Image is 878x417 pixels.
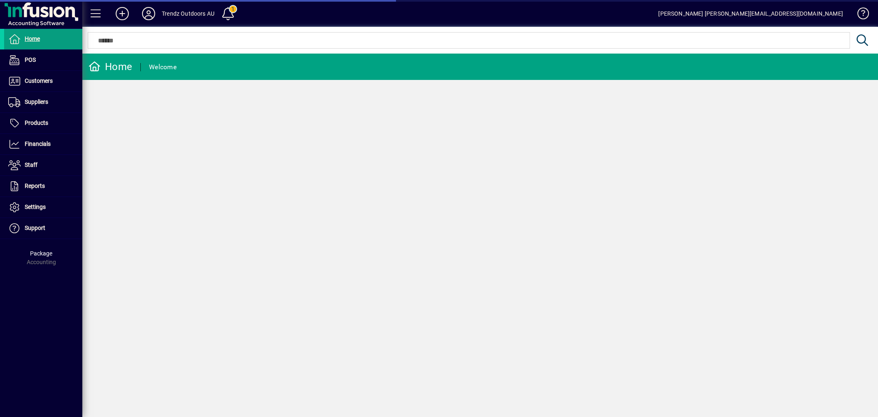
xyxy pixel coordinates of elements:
[25,225,45,231] span: Support
[4,92,82,112] a: Suppliers
[4,134,82,155] a: Financials
[162,7,214,20] div: Trendz Outdoors AU
[109,6,135,21] button: Add
[25,56,36,63] span: POS
[25,77,53,84] span: Customers
[4,50,82,70] a: POS
[4,197,82,218] a: Settings
[25,119,48,126] span: Products
[25,98,48,105] span: Suppliers
[4,155,82,176] a: Staff
[851,2,868,28] a: Knowledge Base
[25,204,46,210] span: Settings
[4,218,82,239] a: Support
[30,250,52,257] span: Package
[25,35,40,42] span: Home
[88,60,132,73] div: Home
[4,176,82,197] a: Reports
[4,113,82,134] a: Products
[149,61,177,74] div: Welcome
[135,6,162,21] button: Profile
[25,183,45,189] span: Reports
[25,162,37,168] span: Staff
[25,141,51,147] span: Financials
[4,71,82,91] a: Customers
[658,7,843,20] div: [PERSON_NAME] [PERSON_NAME][EMAIL_ADDRESS][DOMAIN_NAME]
